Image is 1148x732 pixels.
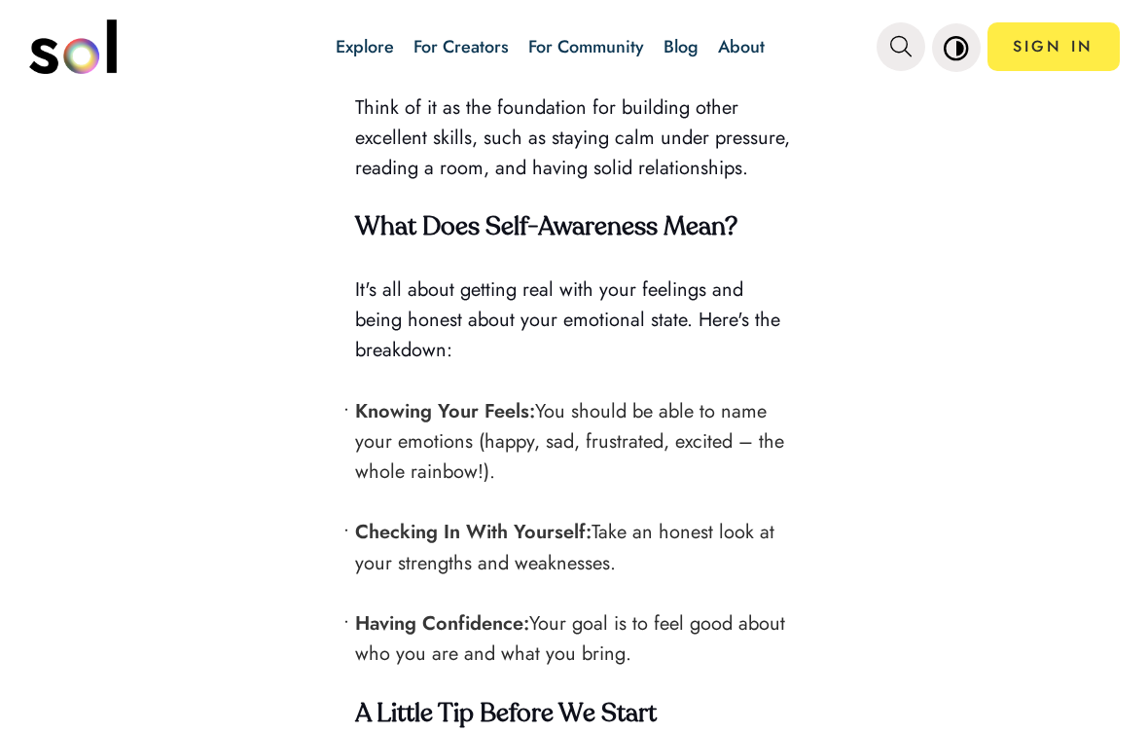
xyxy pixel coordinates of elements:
[355,215,737,240] strong: What Does Self-Awareness Mean?
[355,275,780,364] span: It's all about getting real with your feelings and being honest about your emotional state. Here'...
[355,609,529,638] strong: Having Confidence:
[355,609,785,668] span: Your goal is to feel good about who you are and what you bring.
[355,702,657,727] strong: A Little Tip Before We Start
[355,397,784,486] span: You should be able to name your emotions (happy, sad, frustrated, excited – the whole rainbow!).
[528,34,644,59] a: For Community
[664,34,699,59] a: Blog
[355,93,790,182] span: Think of it as the foundation for building other excellent skills, such as staying calm under pre...
[336,34,394,59] a: Explore
[413,34,509,59] a: For Creators
[29,13,1120,81] nav: main navigation
[355,518,592,546] strong: Checking In With Yourself:
[718,34,765,59] a: About
[355,397,535,425] strong: Knowing Your Feels:
[987,22,1120,71] a: SIGN IN
[29,19,117,74] img: logo
[355,518,774,576] span: Take an honest look at your strengths and weaknesses.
